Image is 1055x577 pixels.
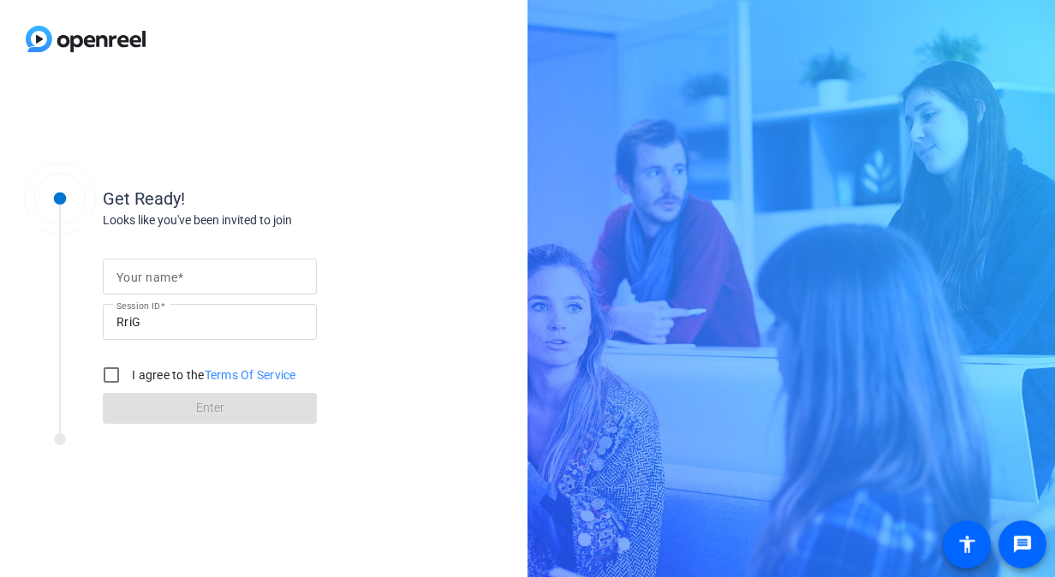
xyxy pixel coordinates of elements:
mat-label: Your name [116,271,177,284]
div: Looks like you've been invited to join [103,211,445,229]
mat-icon: message [1012,534,1033,555]
div: Get Ready! [103,186,445,211]
mat-label: Session ID [116,300,160,311]
mat-icon: accessibility [957,534,977,555]
a: Terms Of Service [205,368,296,382]
label: I agree to the [128,366,296,384]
